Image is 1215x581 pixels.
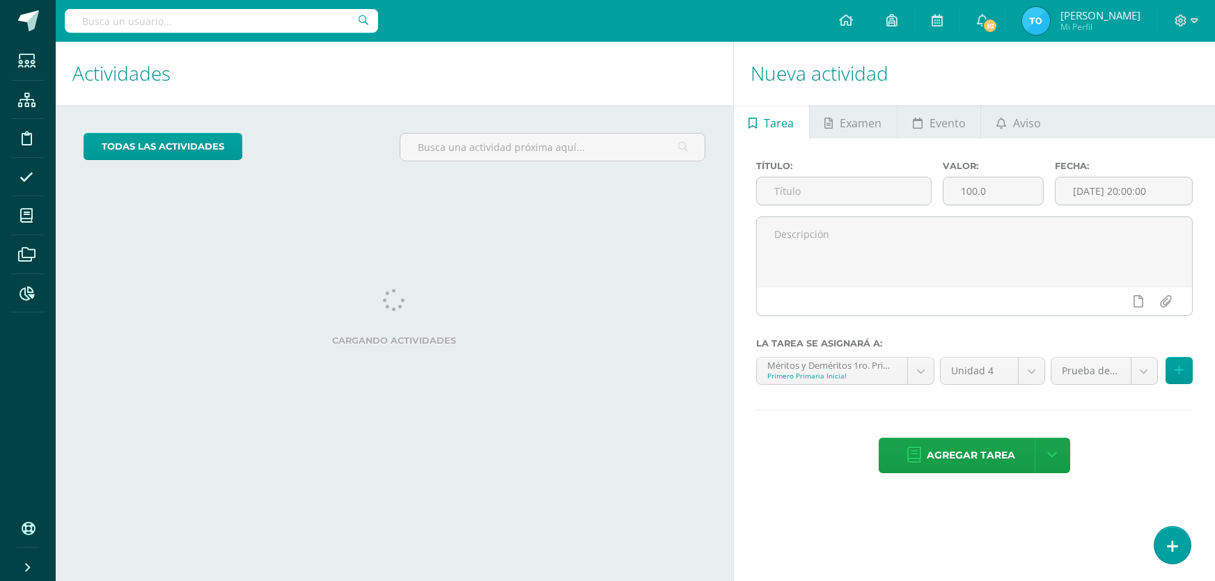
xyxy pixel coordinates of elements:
span: [PERSON_NAME] [1060,8,1140,22]
a: Aviso [981,105,1056,138]
input: Título [757,177,931,205]
a: Prueba de Logro (0.0%) [1051,358,1157,384]
label: La tarea se asignará a: [756,338,1193,349]
label: Cargando actividades [84,335,705,346]
span: Aviso [1013,106,1041,140]
a: todas las Actividades [84,133,242,160]
div: Méritos y Deméritos 1ro. Primaria ¨A¨ 'A' [767,358,897,371]
span: Examen [840,106,881,140]
div: Primero Primaria Inicial [767,371,897,381]
span: Tarea [764,106,794,140]
span: Evento [930,106,966,140]
label: Fecha: [1055,161,1193,171]
input: Busca un usuario... [65,9,378,33]
a: Examen [810,105,897,138]
span: Agregar tarea [927,438,1015,472]
h1: Actividades [72,42,716,105]
input: Busca una actividad próxima aquí... [400,134,704,161]
label: Título: [756,161,932,171]
a: Unidad 4 [941,358,1044,384]
img: 76a3483454ffa6e9dcaa95aff092e504.png [1022,7,1050,35]
input: Fecha de entrega [1056,177,1192,205]
span: Prueba de Logro (0.0%) [1062,358,1120,384]
a: Tarea [734,105,809,138]
h1: Nueva actividad [751,42,1198,105]
a: Evento [897,105,980,138]
a: Méritos y Deméritos 1ro. Primaria ¨A¨ 'A'Primero Primaria Inicial [757,358,934,384]
input: Puntos máximos [943,177,1043,205]
span: Unidad 4 [951,358,1008,384]
span: Mi Perfil [1060,21,1140,33]
label: Valor: [943,161,1044,171]
span: 10 [982,18,998,33]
